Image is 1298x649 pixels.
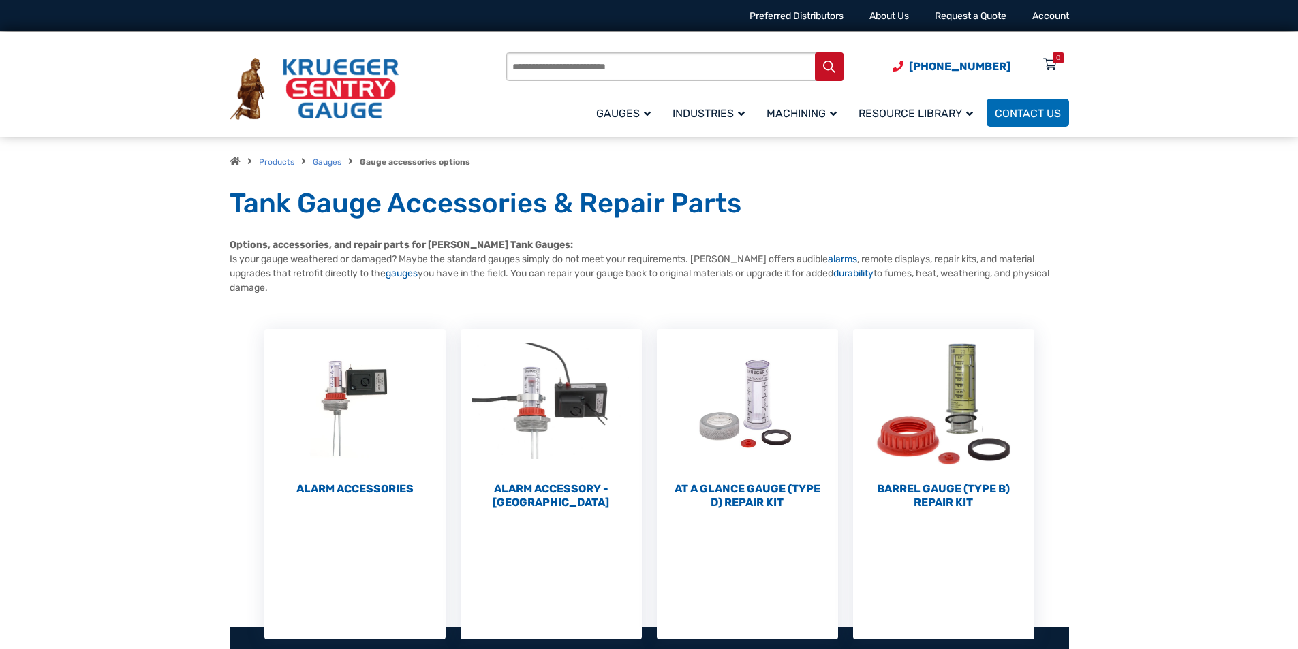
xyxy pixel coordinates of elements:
[758,97,850,129] a: Machining
[264,482,446,496] h2: Alarm Accessories
[935,10,1006,22] a: Request a Quote
[657,329,838,509] a: Visit product category At a Glance Gauge (Type D) Repair Kit
[750,10,844,22] a: Preferred Distributors
[360,157,470,167] strong: Gauge accessories options
[859,107,973,120] span: Resource Library
[588,97,664,129] a: Gauges
[909,60,1010,73] span: [PHONE_NUMBER]
[853,329,1034,479] img: Barrel Gauge (Type B) Repair Kit
[828,253,857,265] a: alarms
[657,329,838,479] img: At a Glance Gauge (Type D) Repair Kit
[1056,52,1060,63] div: 0
[264,329,446,496] a: Visit product category Alarm Accessories
[833,268,874,279] a: durability
[230,58,399,121] img: Krueger Sentry Gauge
[461,329,642,479] img: Alarm Accessory - DC
[869,10,909,22] a: About Us
[995,107,1061,120] span: Contact Us
[657,482,838,509] h2: At a Glance Gauge (Type D) Repair Kit
[853,482,1034,509] h2: Barrel Gauge (Type B) Repair Kit
[853,329,1034,509] a: Visit product category Barrel Gauge (Type B) Repair Kit
[461,329,642,509] a: Visit product category Alarm Accessory - DC
[230,238,1069,295] p: Is your gauge weathered or damaged? Maybe the standard gauges simply do not meet your requirement...
[673,107,745,120] span: Industries
[264,329,446,479] img: Alarm Accessories
[893,58,1010,75] a: Phone Number (920) 434-8860
[987,99,1069,127] a: Contact Us
[767,107,837,120] span: Machining
[386,268,418,279] a: gauges
[259,157,294,167] a: Products
[1032,10,1069,22] a: Account
[664,97,758,129] a: Industries
[230,187,1069,221] h1: Tank Gauge Accessories & Repair Parts
[230,239,573,251] strong: Options, accessories, and repair parts for [PERSON_NAME] Tank Gauges:
[596,107,651,120] span: Gauges
[313,157,341,167] a: Gauges
[461,482,642,509] h2: Alarm Accessory - [GEOGRAPHIC_DATA]
[850,97,987,129] a: Resource Library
